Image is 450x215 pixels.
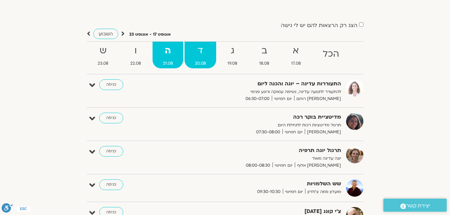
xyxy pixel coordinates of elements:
[249,43,279,58] strong: ב
[178,122,341,129] p: תרגול מדיטציות רכות לתחילת היום
[312,42,349,68] a: הכל
[129,31,171,38] p: אוגוסט 17 - אוגוסט 23
[305,188,341,195] span: מועדון פמה צ'ודרון
[282,129,305,136] span: יום חמישי
[283,188,305,195] span: יום חמישי
[178,146,341,155] strong: תרגול יוגה תרפיה
[281,22,357,28] label: הצג רק הרצאות להם יש לי גישה
[281,60,311,67] span: 17.08
[99,179,123,190] a: כניסה
[185,60,216,67] span: 20.08
[243,95,272,102] span: 06:30-07:00
[93,29,118,39] a: השבוע
[99,146,123,157] a: כניסה
[249,60,279,67] span: 18.08
[218,43,248,58] strong: ג
[294,95,341,102] span: [PERSON_NAME] רוחם
[243,162,272,169] span: 08:00-08:30
[272,95,294,102] span: יום חמישי
[295,162,341,169] span: [PERSON_NAME] אלוף
[249,42,279,68] a: ב18.08
[88,60,119,67] span: 23.08
[153,43,183,58] strong: ה
[383,199,447,212] a: יצירת קשר
[406,201,430,210] span: יצירת קשר
[281,42,311,68] a: א17.08
[153,60,183,67] span: 21.08
[255,188,283,195] span: 09:30-10:30
[185,43,216,58] strong: ד
[178,179,341,188] strong: שש השלמויות
[120,43,151,58] strong: ו
[153,42,183,68] a: ה21.08
[272,162,295,169] span: יום חמישי
[120,60,151,67] span: 22.08
[88,43,119,58] strong: ש
[99,31,113,37] span: השבוע
[99,79,123,90] a: כניסה
[178,113,341,122] strong: מדיטציית בוקר רכה
[99,113,123,123] a: כניסה
[312,47,349,62] strong: הכל
[178,155,341,162] p: יוגה עדינה מאוד
[305,129,341,136] span: [PERSON_NAME]
[254,129,282,136] span: 07:30-08:00
[185,42,216,68] a: ד20.08
[178,88,341,95] p: להתעורר לתנועה עדינה, נשימה עמוקה ורוגע פנימי
[120,42,151,68] a: ו22.08
[88,42,119,68] a: ש23.08
[218,60,248,67] span: 19.08
[178,79,341,88] strong: התעוררות עדינה – יוגה והכנה ליום
[281,43,311,58] strong: א
[218,42,248,68] a: ג19.08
